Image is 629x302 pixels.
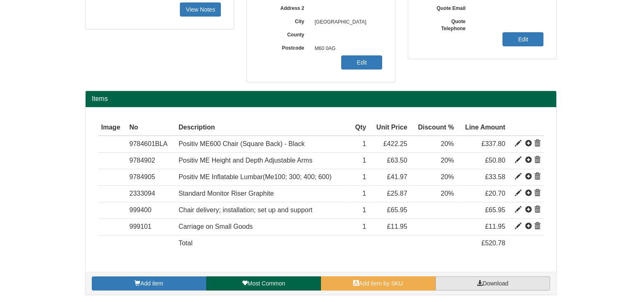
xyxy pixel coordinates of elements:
span: Standard Monitor Riser Graphite [179,190,274,197]
span: £63.50 [387,157,407,164]
th: Description [175,120,350,136]
span: 1 [362,190,366,197]
td: 9784905 [126,169,175,186]
span: 1 [362,206,366,213]
label: Quote Email [421,2,472,12]
span: £65.95 [485,206,505,213]
a: Edit [341,55,382,70]
span: £20.70 [485,190,505,197]
span: Positiv ME600 Chair (Square Back) - Black [179,140,305,147]
td: Total [175,235,350,251]
span: [GEOGRAPHIC_DATA] [311,16,383,29]
span: Carriage on Small Goods [179,223,253,230]
span: Positiv ME Inflatable Lumbar(Me100; 300; 400; 600) [179,173,332,180]
span: 20% [441,140,454,147]
span: 1 [362,173,366,180]
label: City [259,16,311,25]
span: £41.97 [387,173,407,180]
span: Download [483,280,508,287]
th: Line Amount [457,120,509,136]
label: County [259,29,311,38]
label: Postcode [259,42,311,52]
span: £520.78 [481,240,505,247]
span: Most Common [247,280,285,287]
span: £11.95 [387,223,407,230]
span: £65.95 [387,206,407,213]
h2: Items [92,95,550,103]
td: 2333094 [126,186,175,202]
span: Chair delivery; installation; set up and support [179,206,313,213]
span: £337.80 [481,140,505,147]
a: Download [435,276,550,290]
span: Add item by SKU [359,280,403,287]
span: £25.87 [387,190,407,197]
span: £50.80 [485,157,505,164]
a: Edit [502,32,543,46]
th: Discount % [411,120,457,136]
span: 20% [441,190,454,197]
a: View Notes [180,2,221,17]
span: M60 0AG [311,42,383,55]
span: 1 [362,223,366,230]
span: Add item [140,280,163,287]
th: No [126,120,175,136]
td: 9784601BLA [126,136,175,152]
td: 999400 [126,202,175,218]
th: Qty [350,120,370,136]
span: 20% [441,173,454,180]
label: Address 2 [259,2,311,12]
span: 1 [362,140,366,147]
span: £33.58 [485,173,505,180]
span: 20% [441,157,454,164]
th: Image [98,120,126,136]
th: Unit Price [369,120,410,136]
td: 999101 [126,218,175,235]
span: £11.95 [485,223,505,230]
label: Quote Telephone [421,16,472,32]
span: 1 [362,157,366,164]
span: Positiv ME Height and Depth Adjustable Arms [179,157,313,164]
td: 9784902 [126,153,175,169]
span: £422.25 [383,140,407,147]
